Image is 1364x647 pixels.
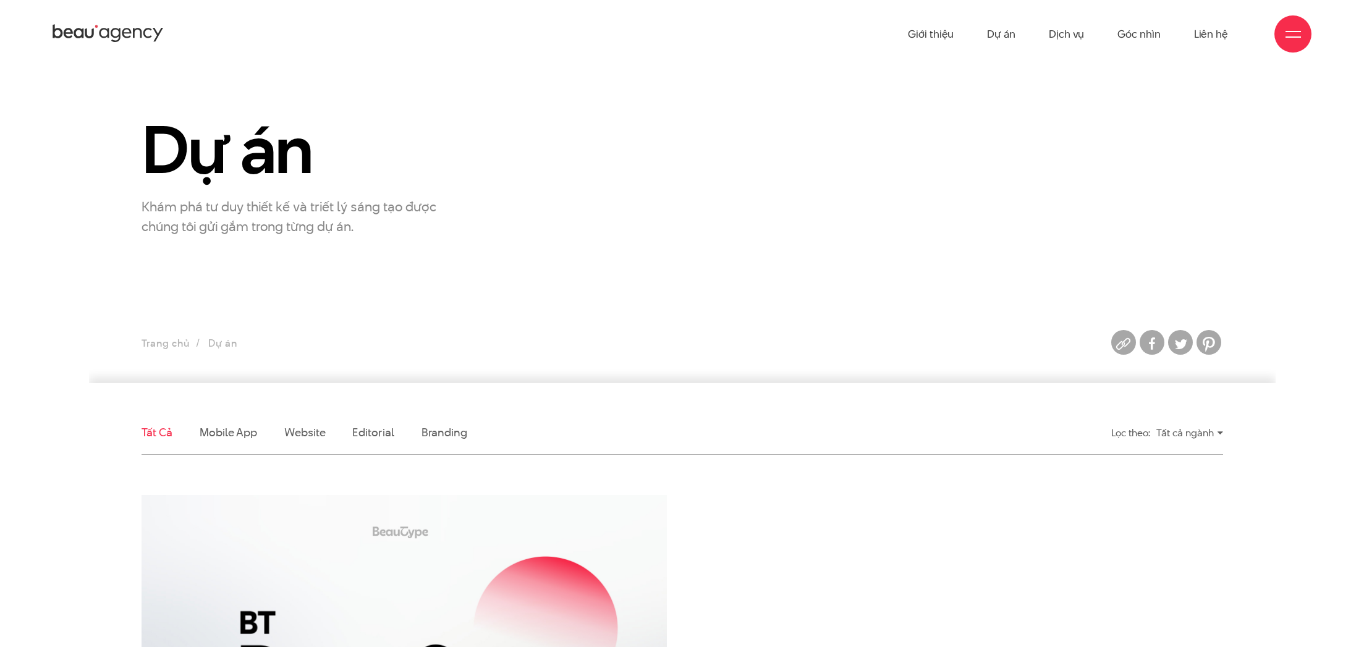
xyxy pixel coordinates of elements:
[284,425,325,440] a: Website
[142,114,481,185] h1: Dự án
[142,425,172,440] a: Tất cả
[142,336,190,350] a: Trang chủ
[352,425,394,440] a: Editorial
[1156,422,1223,444] div: Tất cả ngành
[142,197,451,236] p: Khám phá tư duy thiết kế và triết lý sáng tạo được chúng tôi gửi gắm trong từng dự án.
[200,425,257,440] a: Mobile app
[421,425,467,440] a: Branding
[1111,422,1150,444] div: Lọc theo:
